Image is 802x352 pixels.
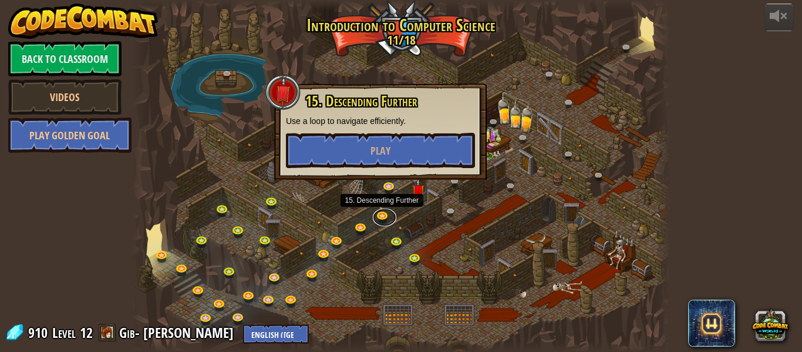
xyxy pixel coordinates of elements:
img: level-banner-unstarted.png [412,179,424,200]
span: 12 [80,323,93,342]
img: CodeCombat - Learn how to code by playing a game [8,4,159,39]
a: Play Golden Goal [8,118,132,153]
a: Back to Classroom [8,41,122,76]
button: Play [286,133,475,168]
span: 15. Descending Further [305,91,417,111]
span: Play [370,143,390,158]
span: 910 [28,323,51,342]
button: Adjust volume [764,4,794,31]
p: Use a loop to navigate efficiently. [286,115,475,127]
a: Gib- [PERSON_NAME] [119,323,237,342]
span: Level [52,323,76,343]
a: Videos [8,79,122,115]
